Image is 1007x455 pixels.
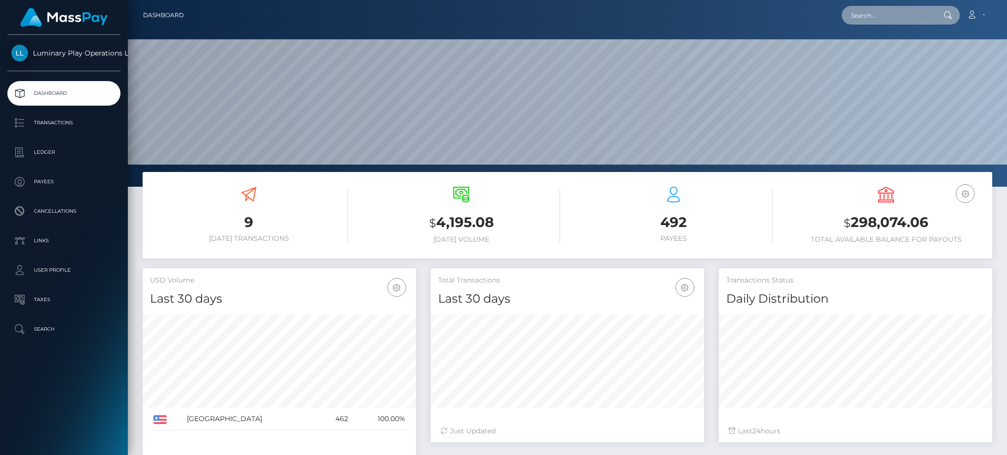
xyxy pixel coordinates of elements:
h5: USD Volume [150,276,409,285]
h3: 9 [150,213,348,232]
a: Transactions [7,111,120,135]
a: Taxes [7,287,120,312]
h3: 298,074.06 [787,213,985,233]
h3: 4,195.08 [362,213,560,233]
small: $ [844,216,851,230]
img: MassPay Logo [20,8,108,27]
a: Ledger [7,140,120,165]
h6: Payees [575,234,772,243]
div: Just Updated [441,426,694,436]
img: Luminary Play Operations Limited [11,45,28,61]
h5: Transactions Status [726,276,985,285]
p: Payees [11,174,117,189]
p: Taxes [11,292,117,307]
a: Payees [7,170,120,194]
small: $ [429,216,436,230]
h4: Last 30 days [150,290,409,308]
td: 462 [319,408,352,430]
div: Last hours [729,426,982,436]
span: Luminary Play Operations Limited [7,49,120,57]
a: Search [7,317,120,341]
h6: [DATE] Volume [362,235,560,244]
td: [GEOGRAPHIC_DATA] [183,408,319,430]
h6: [DATE] Transactions [150,234,348,243]
h5: Total Transactions [438,276,697,285]
h6: Total Available Balance for Payouts [787,235,985,244]
td: 100.00% [352,408,409,430]
a: Dashboard [143,5,184,26]
span: 24 [752,427,761,435]
a: Links [7,228,120,253]
h4: Last 30 days [438,290,697,308]
a: Cancellations [7,199,120,224]
img: US.png [153,415,167,424]
h3: 492 [575,213,772,232]
p: Cancellations [11,204,117,219]
p: Ledger [11,145,117,160]
p: Search [11,322,117,337]
a: Dashboard [7,81,120,106]
p: Transactions [11,115,117,130]
p: Dashboard [11,86,117,101]
p: Links [11,233,117,248]
a: User Profile [7,258,120,283]
p: User Profile [11,263,117,278]
input: Search... [842,6,934,25]
h4: Daily Distribution [726,290,985,308]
